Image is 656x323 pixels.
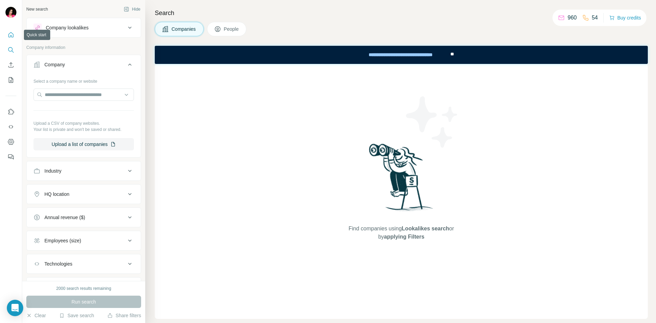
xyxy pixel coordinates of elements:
button: Feedback [5,151,16,163]
button: Buy credits [609,13,641,23]
span: applying Filters [384,234,424,240]
button: Use Surfe API [5,121,16,133]
button: Share filters [107,312,141,319]
div: Employees (size) [44,237,81,244]
button: Hide [119,4,145,14]
button: Employees (size) [27,232,141,249]
p: 54 [592,14,598,22]
div: Select a company name or website [33,76,134,84]
button: Save search [59,312,94,319]
div: Annual revenue ($) [44,214,85,221]
button: Dashboard [5,136,16,148]
div: Company [44,61,65,68]
button: Enrich CSV [5,59,16,71]
p: Upload a CSV of company websites. [33,120,134,126]
div: Company lookalikes [46,24,88,31]
img: Avatar [5,7,16,18]
button: Company [27,56,141,76]
img: Surfe Illustration - Stars [401,91,463,153]
button: HQ location [27,186,141,202]
span: Companies [172,26,196,32]
p: Your list is private and won't be saved or shared. [33,126,134,133]
iframe: Banner [155,46,648,64]
button: Upload a list of companies [33,138,134,150]
button: Clear [26,312,46,319]
img: Surfe Illustration - Woman searching with binoculars [366,142,437,218]
button: Keywords [27,279,141,295]
span: People [224,26,240,32]
button: Annual revenue ($) [27,209,141,226]
div: Open Intercom Messenger [7,300,23,316]
div: 2000 search results remaining [56,285,111,292]
p: Company information [26,44,141,51]
div: HQ location [44,191,69,198]
div: New search [26,6,48,12]
button: Company lookalikes [27,19,141,36]
button: Technologies [27,256,141,272]
button: Use Surfe on LinkedIn [5,106,16,118]
p: 960 [568,14,577,22]
button: Search [5,44,16,56]
span: Lookalikes search [402,226,449,231]
button: Industry [27,163,141,179]
button: Quick start [5,29,16,41]
button: My lists [5,74,16,86]
span: Find companies using or by [346,225,456,241]
div: Industry [44,167,61,174]
div: Technologies [44,260,72,267]
h4: Search [155,8,648,18]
